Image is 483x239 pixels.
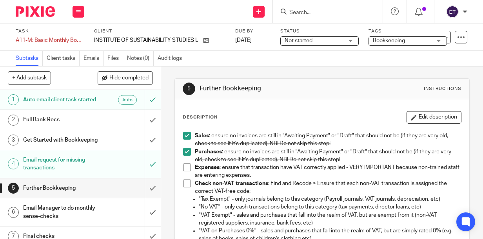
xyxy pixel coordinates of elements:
[407,111,461,124] button: Edit description
[195,132,461,148] p: : ensure no invoices are still in "Awaiting Payment" or "Draft" that should not be (if they are v...
[289,9,359,16] input: Search
[23,202,99,222] h1: Email Manager to do monthly sense-checks
[200,84,339,93] h1: Further Bookkeeping
[8,158,19,169] div: 4
[8,183,19,194] div: 5
[373,38,405,43] span: Bookkeeping
[84,51,103,66] a: Emails
[183,114,218,120] p: Description
[16,51,43,66] a: Subtasks
[235,38,252,43] span: [DATE]
[23,182,99,194] h1: Further Bookkeeping
[23,134,99,146] h1: Get Started with Bookkeeping
[195,148,461,164] p: : ensure no invoices are still in "Awaiting Payment" or "Draft" that should not be (if they are v...
[23,94,99,106] h1: Auto email client task started
[127,51,154,66] a: Notes (0)
[8,94,19,105] div: 1
[235,28,271,34] label: Due by
[16,28,84,34] label: Task
[109,75,149,81] span: Hide completed
[424,86,461,92] div: Instructions
[94,28,225,34] label: Client
[369,28,447,34] label: Tags
[195,149,222,155] strong: Purchases
[16,36,84,44] div: A11-M: Basic Monthly Bookkeeping
[98,71,153,84] button: Hide completed
[107,51,123,66] a: Files
[195,133,209,138] strong: Sales
[8,115,19,126] div: 2
[23,154,99,174] h1: Email request for missing transactions
[158,51,186,66] a: Audit logs
[183,83,195,95] div: 5
[47,51,80,66] a: Client tasks
[195,180,461,196] p: : Find and Recode > Ensure that each non-VAT transaction is assigned the correct VAT-free code:
[94,36,199,44] p: INSTITUTE OF SUSTAINABILITY STUDIES LIMITED
[446,5,459,18] img: svg%3E
[8,71,51,84] button: + Add subtask
[199,211,461,227] p: "VAT Exempt" - sales and purchases that fall into the realm of VAT, but are exempt from it (non-V...
[285,38,312,43] span: Not started
[16,6,55,17] img: Pixie
[195,181,268,186] strong: Check non-VAT transactions
[8,135,19,146] div: 3
[118,95,137,105] div: Auto
[199,203,461,211] p: "No VAT" - only cash transactions belong to this category (tax payments, director loans, etc)
[195,164,461,180] p: : ensure that transaction have VAT correctly applied - VERY IMPORTANT because non-trained staff a...
[23,114,99,126] h1: Full Bank Recs
[195,165,220,170] strong: Expenses
[280,28,359,34] label: Status
[199,195,461,203] p: "Tax Exempt" - only journals belong to this category (Payroll journals, VAT journals, depreciatio...
[8,207,19,218] div: 6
